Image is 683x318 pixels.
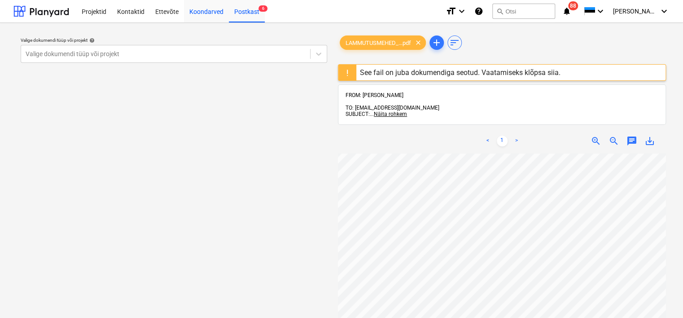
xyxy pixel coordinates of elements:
[374,111,407,117] span: Näita rohkem
[497,136,508,146] a: Page 1 is your current page
[88,38,95,43] span: help
[446,6,456,17] i: format_size
[340,35,426,50] div: LAMMUTUSMEHED_...pdf
[591,136,601,146] span: zoom_in
[568,1,578,10] span: 88
[496,8,503,15] span: search
[511,136,522,146] a: Next page
[413,37,424,48] span: clear
[492,4,555,19] button: Otsi
[431,37,442,48] span: add
[562,6,571,17] i: notifications
[346,111,370,117] span: SUBJECT:
[340,40,416,46] span: LAMMUTUSMEHED_...pdf
[659,6,670,17] i: keyboard_arrow_down
[370,111,407,117] span: ...
[609,136,619,146] span: zoom_out
[456,6,467,17] i: keyboard_arrow_down
[21,37,327,43] div: Valige dokumendi tüüp või projekt
[482,136,493,146] a: Previous page
[595,6,606,17] i: keyboard_arrow_down
[346,92,403,98] span: FROM: [PERSON_NAME]
[474,6,483,17] i: Abikeskus
[626,136,637,146] span: chat
[346,105,439,111] span: TO: [EMAIL_ADDRESS][DOMAIN_NAME]
[638,275,683,318] iframe: Chat Widget
[258,5,267,12] span: 6
[644,136,655,146] span: save_alt
[613,8,658,15] span: [PERSON_NAME]
[449,37,460,48] span: sort
[360,68,560,77] div: See fail on juba dokumendiga seotud. Vaatamiseks klõpsa siia.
